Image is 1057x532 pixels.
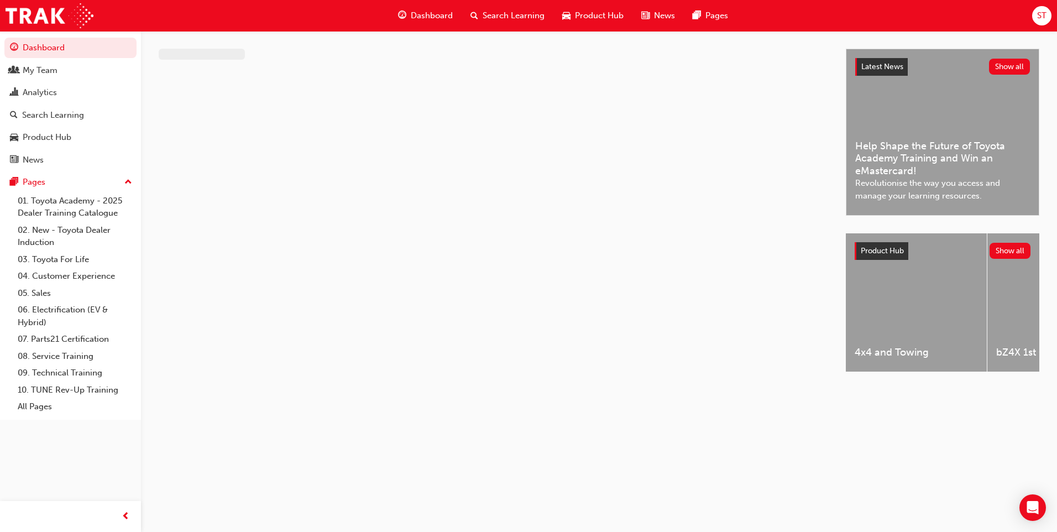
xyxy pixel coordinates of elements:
[13,222,137,251] a: 02. New - Toyota Dealer Induction
[122,510,130,524] span: prev-icon
[13,364,137,382] a: 09. Technical Training
[23,64,57,77] div: My Team
[10,133,18,143] span: car-icon
[846,233,987,372] a: 4x4 and Towing
[861,246,904,255] span: Product Hub
[10,178,18,187] span: pages-icon
[462,4,553,27] a: search-iconSearch Learning
[13,192,137,222] a: 01. Toyota Academy - 2025 Dealer Training Catalogue
[23,176,45,189] div: Pages
[553,4,632,27] a: car-iconProduct Hub
[23,131,71,144] div: Product Hub
[861,62,903,71] span: Latest News
[855,242,1030,260] a: Product HubShow all
[470,9,478,23] span: search-icon
[4,82,137,103] a: Analytics
[483,9,545,22] span: Search Learning
[13,398,137,415] a: All Pages
[4,172,137,192] button: Pages
[6,3,93,28] img: Trak
[654,9,675,22] span: News
[4,38,137,58] a: Dashboard
[10,43,18,53] span: guage-icon
[22,109,84,122] div: Search Learning
[13,251,137,268] a: 03. Toyota For Life
[855,346,978,359] span: 4x4 and Towing
[10,155,18,165] span: news-icon
[4,35,137,172] button: DashboardMy TeamAnalyticsSearch LearningProduct HubNews
[1019,494,1046,521] div: Open Intercom Messenger
[1037,9,1046,22] span: ST
[632,4,684,27] a: news-iconNews
[13,348,137,365] a: 08. Service Training
[23,154,44,166] div: News
[4,60,137,81] a: My Team
[389,4,462,27] a: guage-iconDashboard
[13,268,137,285] a: 04. Customer Experience
[13,301,137,331] a: 06. Electrification (EV & Hybrid)
[13,285,137,302] a: 05. Sales
[13,382,137,399] a: 10. TUNE Rev-Up Training
[10,111,18,121] span: search-icon
[411,9,453,22] span: Dashboard
[684,4,737,27] a: pages-iconPages
[10,88,18,98] span: chart-icon
[10,66,18,76] span: people-icon
[398,9,406,23] span: guage-icon
[4,150,137,170] a: News
[562,9,571,23] span: car-icon
[990,243,1031,259] button: Show all
[855,140,1030,178] span: Help Shape the Future of Toyota Academy Training and Win an eMastercard!
[846,49,1039,216] a: Latest NewsShow allHelp Shape the Future of Toyota Academy Training and Win an eMastercard!Revolu...
[693,9,701,23] span: pages-icon
[989,59,1030,75] button: Show all
[855,58,1030,76] a: Latest NewsShow all
[4,105,137,126] a: Search Learning
[855,177,1030,202] span: Revolutionise the way you access and manage your learning resources.
[13,331,137,348] a: 07. Parts21 Certification
[705,9,728,22] span: Pages
[4,127,137,148] a: Product Hub
[124,175,132,190] span: up-icon
[575,9,624,22] span: Product Hub
[641,9,650,23] span: news-icon
[23,86,57,99] div: Analytics
[1032,6,1051,25] button: ST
